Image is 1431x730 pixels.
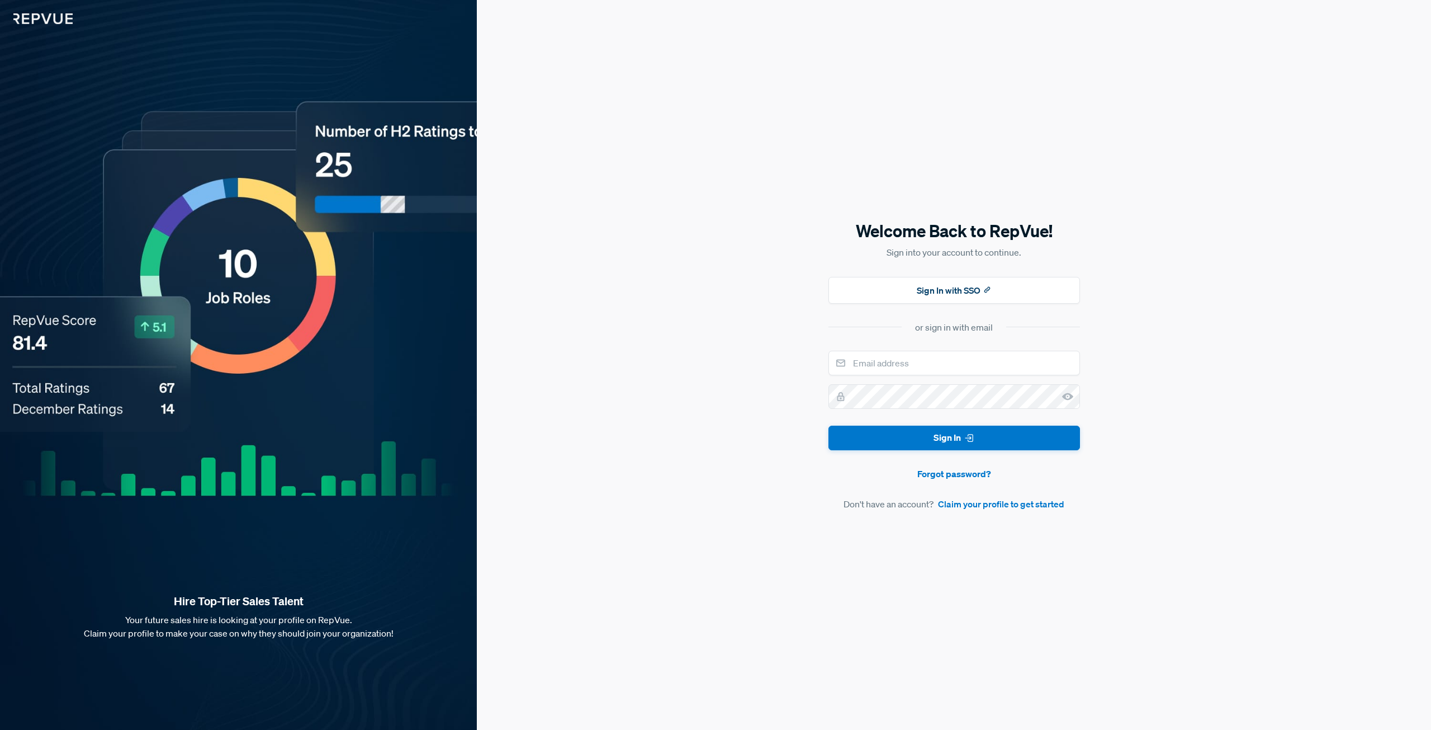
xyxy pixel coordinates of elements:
[828,219,1080,243] h5: Welcome Back to RepVue!
[828,351,1080,375] input: Email address
[18,594,459,609] strong: Hire Top-Tier Sales Talent
[828,467,1080,481] a: Forgot password?
[18,613,459,640] p: Your future sales hire is looking at your profile on RepVue. Claim your profile to make your case...
[828,426,1080,451] button: Sign In
[828,497,1080,511] article: Don't have an account?
[938,497,1064,511] a: Claim your profile to get started
[915,321,993,334] div: or sign in with email
[828,277,1080,304] button: Sign In with SSO
[828,246,1080,259] p: Sign into your account to continue.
